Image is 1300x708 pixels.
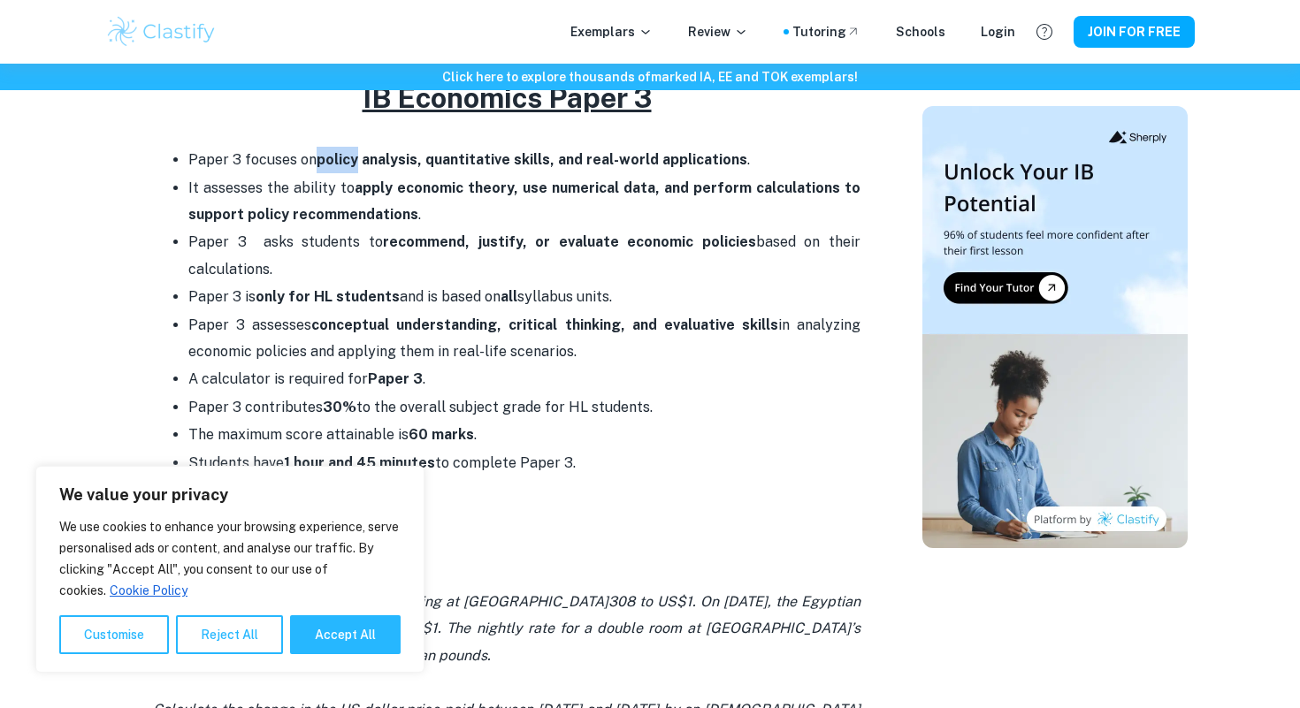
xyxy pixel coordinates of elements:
p: Review [688,22,748,42]
button: Reject All [176,615,283,654]
button: JOIN FOR FREE [1074,16,1195,48]
a: Login [981,22,1015,42]
p: Exemplars [570,22,653,42]
button: Customise [59,615,169,654]
p: The maximum score attainable is . [188,422,860,448]
strong: 1 hour and 45 minutes [284,454,435,471]
u: IB Economics Paper 3 [363,81,652,114]
p: Paper 3 assesses in analyzing economic policies and applying them in real-life scenarios. [188,312,860,366]
img: Clastify logo [105,14,218,49]
i: On [DATE], the Egyptian pound was trading at [GEOGRAPHIC_DATA]308 to US$1. On [DATE], the Egyptia... [153,593,860,664]
div: We value your privacy [35,466,424,673]
button: Help and Feedback [1029,17,1059,47]
p: Paper 3 is and is based on syllabus units. [188,284,860,310]
a: Schools [896,22,945,42]
img: Thumbnail [922,106,1188,548]
strong: 30% [323,399,356,415]
p: Paper 3 asks students to based on their calculations. [188,229,860,283]
p: Students have to complete Paper 3. [188,450,860,476]
p: Paper 3 focuses on . [188,147,860,173]
button: Accept All [290,615,401,654]
p: A calculator is required for . [188,366,860,392]
strong: 60 marks [409,426,474,443]
p: It assesses the ability to . [188,175,860,229]
a: Tutoring [792,22,860,42]
strong: Paper 3 [368,370,423,387]
strong: policy analysis, quantitative skills, and real-world applications [317,151,747,168]
p: Paper 3 contributes to the overall subject grade for HL students. [188,394,860,421]
a: Cookie Policy [109,582,188,598]
p: We value your privacy [59,484,401,506]
strong: all [501,288,517,305]
p: We use cookies to enhance your browsing experience, serve personalised ads or content, and analys... [59,516,401,601]
strong: conceptual understanding, critical thinking, and evaluative skills [311,316,778,333]
strong: only for HL students [256,288,400,305]
strong: apply economic theory, use numerical data, and perform calculations to support policy recommendat... [188,179,860,223]
strong: recommend, justify, or evaluate economic policies [383,233,756,250]
h6: Click here to explore thousands of marked IA, EE and TOK exemplars ! [4,67,1296,87]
